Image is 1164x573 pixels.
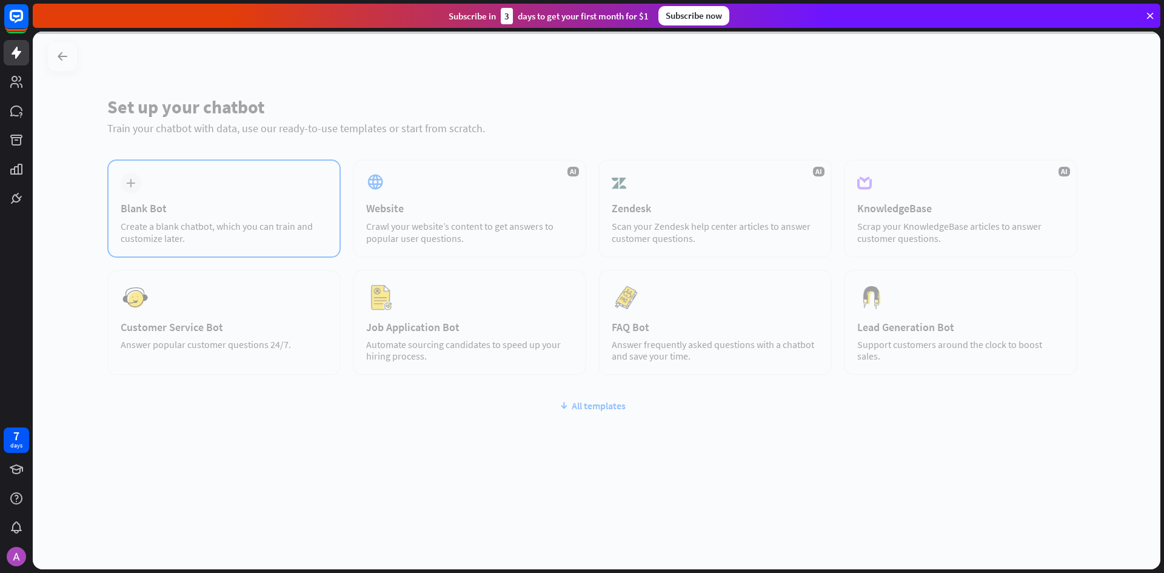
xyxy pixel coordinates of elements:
[10,5,46,41] button: Open LiveChat chat widget
[10,441,22,450] div: days
[449,8,649,24] div: Subscribe in days to get your first month for $1
[4,427,29,453] a: 7 days
[13,431,19,441] div: 7
[501,8,513,24] div: 3
[658,6,729,25] div: Subscribe now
